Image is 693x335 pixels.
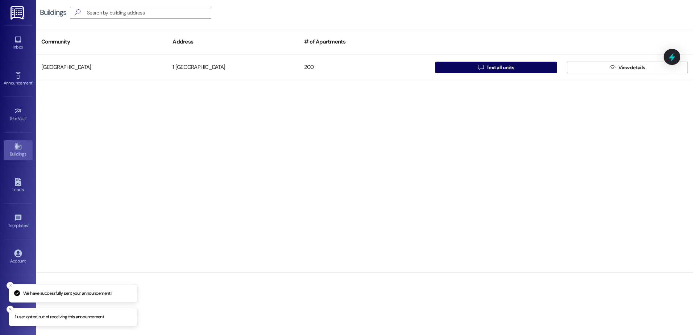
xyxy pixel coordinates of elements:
i:  [478,65,484,70]
span: View details [618,64,645,71]
div: Address [167,33,299,51]
span: Text all units [486,64,514,71]
div: Buildings [40,9,66,16]
div: [GEOGRAPHIC_DATA] [36,60,167,75]
span: • [26,115,27,120]
div: Community [36,33,167,51]
a: Support [4,283,33,302]
button: Close toast [7,282,14,289]
a: Inbox [4,33,33,53]
a: Leads [4,176,33,195]
i:  [72,9,83,16]
div: 200 [299,60,430,75]
div: # of Apartments [299,33,430,51]
a: Templates • [4,212,33,231]
i:  [610,65,615,70]
div: 1 [GEOGRAPHIC_DATA] [167,60,299,75]
a: Account [4,247,33,267]
span: • [28,222,29,227]
button: Close toast [7,306,14,313]
span: • [32,79,33,84]
img: ResiDesk Logo [11,6,25,20]
p: We have successfully sent your announcement! [23,290,111,297]
input: Search by building address [87,8,211,18]
p: 1 user opted out of receiving this announcement [15,314,104,320]
button: Text all units [435,62,556,73]
a: Buildings [4,140,33,160]
a: Site Visit • [4,105,33,124]
button: View details [567,62,688,73]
